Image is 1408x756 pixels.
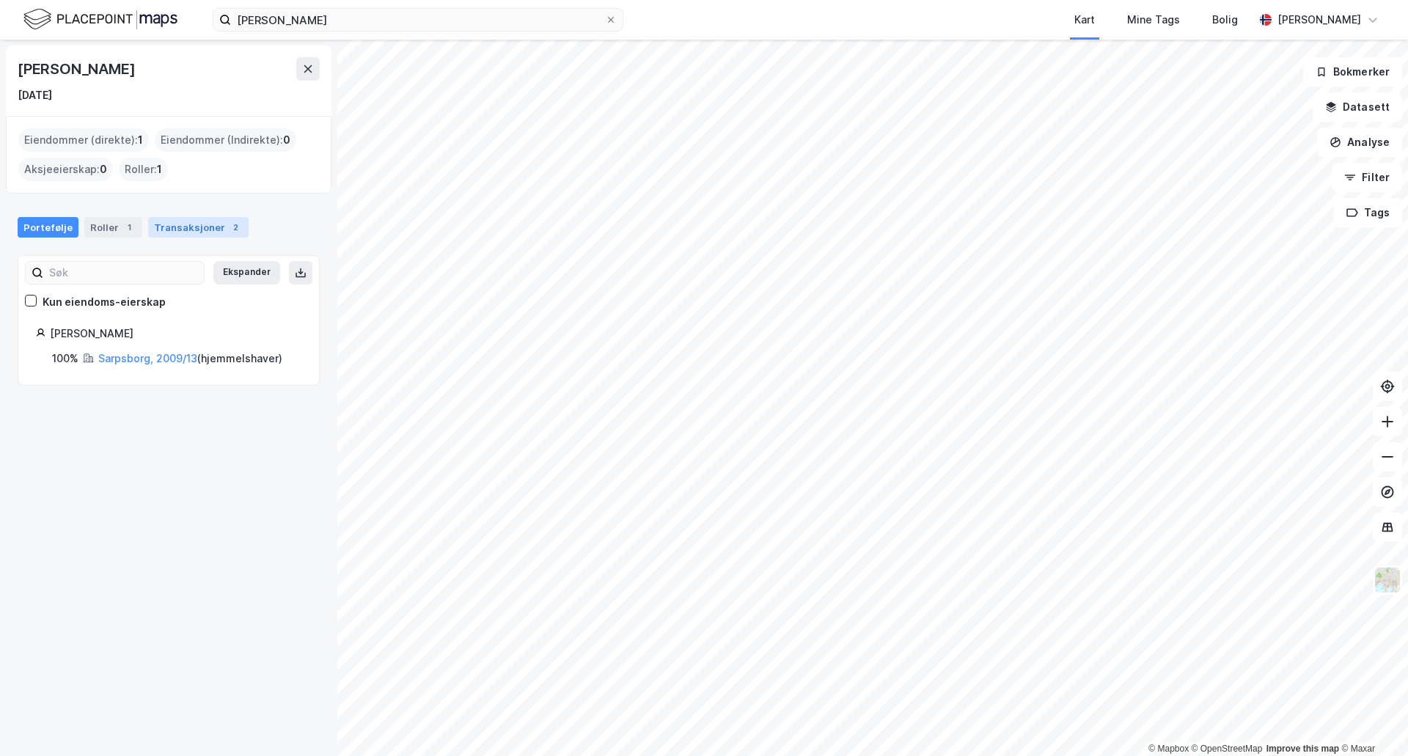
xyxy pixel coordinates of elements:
[100,161,107,178] span: 0
[1212,11,1238,29] div: Bolig
[1266,744,1339,754] a: Improve this map
[1313,92,1402,122] button: Datasett
[43,262,204,284] input: Søk
[1277,11,1361,29] div: [PERSON_NAME]
[52,350,78,367] div: 100%
[18,128,149,152] div: Eiendommer (direkte) :
[1334,198,1402,227] button: Tags
[1374,566,1401,594] img: Z
[50,325,301,342] div: [PERSON_NAME]
[119,158,168,181] div: Roller :
[1303,57,1402,87] button: Bokmerker
[1127,11,1180,29] div: Mine Tags
[18,87,52,104] div: [DATE]
[1192,744,1263,754] a: OpenStreetMap
[1335,686,1408,756] div: Kontrollprogram for chat
[1074,11,1095,29] div: Kart
[18,158,113,181] div: Aksjeeierskap :
[157,161,162,178] span: 1
[84,217,142,238] div: Roller
[1332,163,1402,192] button: Filter
[23,7,177,32] img: logo.f888ab2527a4732fd821a326f86c7f29.svg
[18,217,78,238] div: Portefølje
[98,350,282,367] div: ( hjemmelshaver )
[1317,128,1402,157] button: Analyse
[1148,744,1189,754] a: Mapbox
[1335,686,1408,756] iframe: Chat Widget
[283,131,290,149] span: 0
[155,128,296,152] div: Eiendommer (Indirekte) :
[98,352,197,364] a: Sarpsborg, 2009/13
[213,261,280,285] button: Ekspander
[231,9,605,31] input: Søk på adresse, matrikkel, gårdeiere, leietakere eller personer
[138,131,143,149] span: 1
[228,220,243,235] div: 2
[43,293,166,311] div: Kun eiendoms-eierskap
[148,217,249,238] div: Transaksjoner
[18,57,138,81] div: [PERSON_NAME]
[122,220,136,235] div: 1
